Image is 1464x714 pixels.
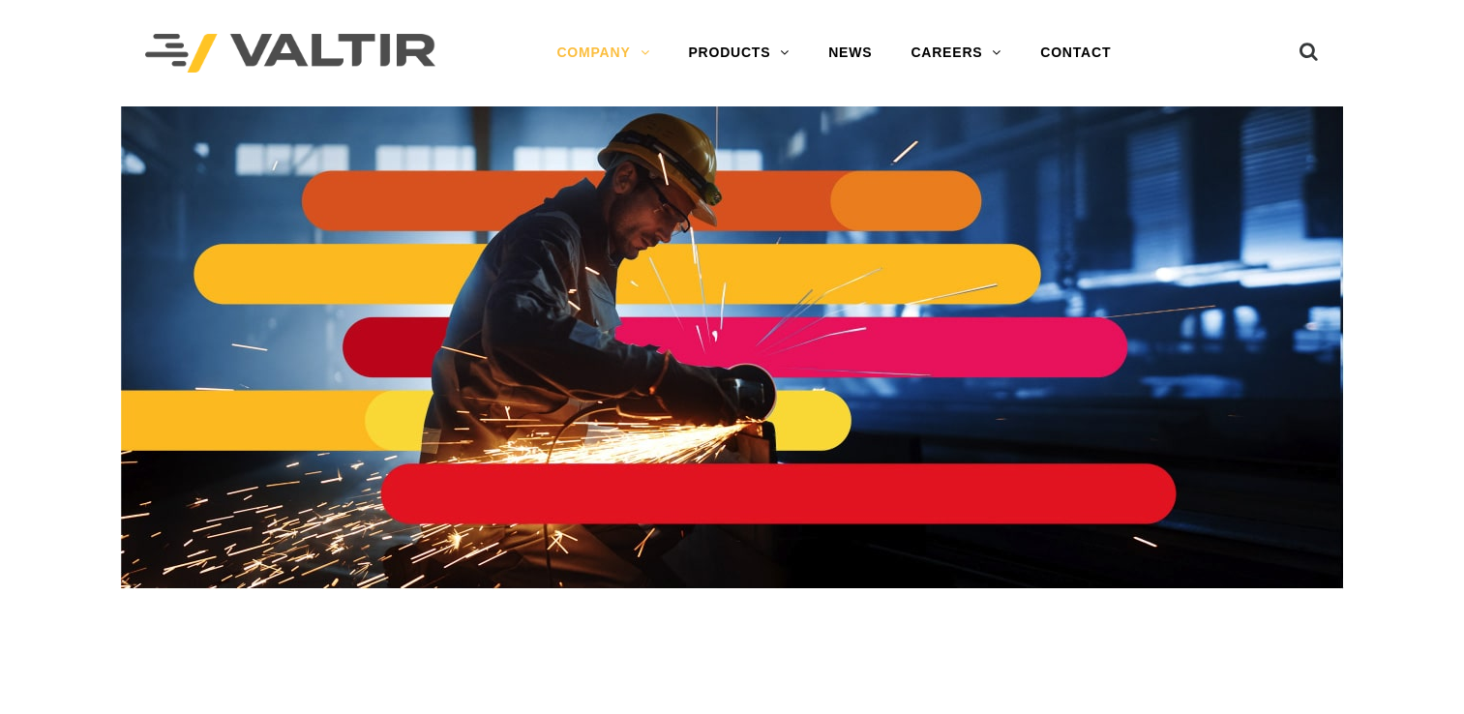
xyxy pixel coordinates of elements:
a: PRODUCTS [669,34,809,73]
a: NEWS [809,34,891,73]
a: CAREERS [891,34,1021,73]
img: Valtir [145,34,435,74]
a: COMPANY [537,34,669,73]
a: CONTACT [1021,34,1130,73]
